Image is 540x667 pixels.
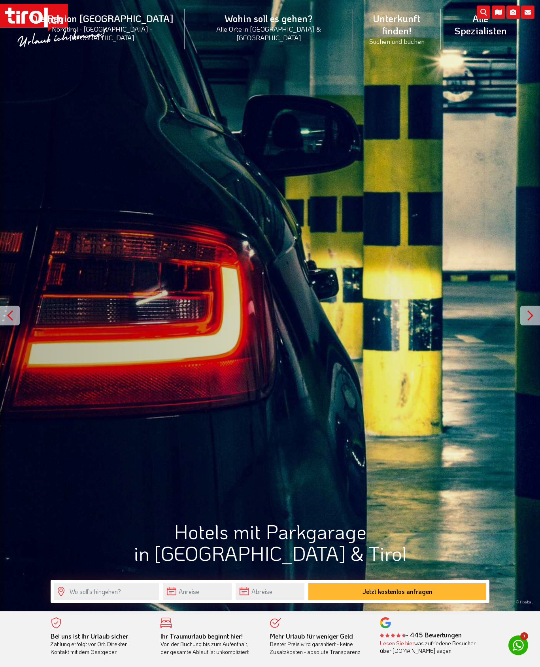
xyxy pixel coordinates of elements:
[506,6,520,19] i: Fotogalerie
[236,583,304,600] input: Abreise
[160,632,243,640] b: Ihr Traumurlaub beginnt hier!
[380,631,462,639] b: - 445 Bewertungen
[520,632,528,640] span: 1
[380,639,478,655] div: was zufriedene Besucher über [DOMAIN_NAME] sagen
[163,583,232,600] input: Anreise
[441,4,520,45] a: Alle Spezialisten
[29,24,175,42] small: Nordtirol - [GEOGRAPHIC_DATA] - [GEOGRAPHIC_DATA]
[51,632,128,640] b: Bei uns ist Ihr Urlaub sicher
[492,6,505,19] i: Karte öffnen
[51,520,489,564] h1: Hotels mit Parkgarage in [GEOGRAPHIC_DATA] & Tirol
[185,4,353,51] a: Wohin soll es gehen?Alle Orte in [GEOGRAPHIC_DATA] & [GEOGRAPHIC_DATA]
[194,24,344,42] small: Alle Orte in [GEOGRAPHIC_DATA] & [GEOGRAPHIC_DATA]
[51,632,149,656] div: Zahlung erfolgt vor Ort. Direkter Kontakt mit dem Gastgeber
[54,583,159,600] input: Wo soll's hingehen?
[160,632,259,656] div: Von der Buchung bis zum Aufenthalt, der gesamte Ablauf ist unkompliziert
[353,4,441,54] a: Unterkunft finden!Suchen und buchen
[270,632,368,656] div: Bester Preis wird garantiert - keine Zusatzkosten - absolute Transparenz
[508,635,528,655] a: 1
[270,632,353,640] b: Mehr Urlaub für weniger Geld
[308,583,486,600] button: Jetzt kostenlos anfragen
[521,6,534,19] i: Kontakt
[20,4,185,51] a: Die Region [GEOGRAPHIC_DATA]Nordtirol - [GEOGRAPHIC_DATA] - [GEOGRAPHIC_DATA]
[363,37,431,45] small: Suchen und buchen
[380,639,414,647] a: Lesen Sie hier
